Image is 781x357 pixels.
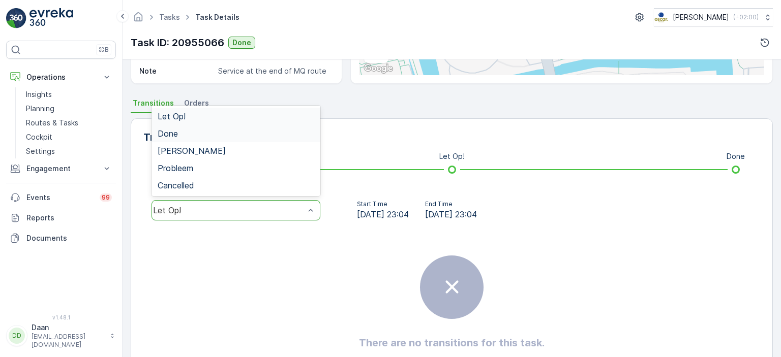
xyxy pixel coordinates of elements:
p: Documents [26,233,112,243]
img: logo_light-DOdMpM7g.png [29,8,73,28]
span: [DATE] 23:04 [357,208,409,220]
span: Let Op! [158,112,186,121]
p: Cockpit [26,132,52,142]
p: Daan [32,322,105,333]
span: [PERSON_NAME] [158,146,226,155]
span: Transitions [133,98,174,108]
p: Done [727,151,745,161]
p: Done [232,38,251,48]
span: Probleem [158,164,193,173]
button: Operations [6,67,116,87]
p: Operations [26,72,96,82]
a: Events99 [6,187,116,208]
a: Cockpit [22,130,116,144]
p: Let Op! [439,151,465,161]
button: DDDaan[EMAIL_ADDRESS][DOMAIN_NAME] [6,322,116,349]
p: ⌘B [99,46,109,54]
p: Note [139,66,214,76]
p: Insights [26,89,52,100]
button: Done [228,37,255,49]
span: Cancelled [158,181,194,190]
h2: There are no transitions for this task. [359,335,545,350]
a: Open this area in Google Maps (opens a new window) [362,62,395,75]
span: Task Details [193,12,242,22]
p: Task ID: 20955066 [131,35,224,50]
p: Planning [26,104,54,114]
p: 99 [102,193,110,202]
div: Let Op! [153,206,305,215]
a: Insights [22,87,116,102]
img: basis-logo_rgb2x.png [654,12,669,23]
a: Documents [6,228,116,248]
p: Settings [26,146,55,156]
button: [PERSON_NAME](+02:00) [654,8,773,26]
span: [DATE] 23:04 [425,208,477,220]
p: End Time [425,200,477,208]
a: Homepage [133,15,144,24]
p: Routes & Tasks [26,118,78,128]
img: logo [6,8,26,28]
p: Start Time [357,200,409,208]
p: Reports [26,213,112,223]
p: ( +02:00 ) [733,13,759,21]
span: Orders [184,98,209,108]
div: DD [9,328,25,344]
p: Engagement [26,164,96,174]
p: Transitions [143,129,200,145]
a: Tasks [159,13,180,21]
span: v 1.48.1 [6,314,116,320]
p: [EMAIL_ADDRESS][DOMAIN_NAME] [32,333,105,349]
a: Planning [22,102,116,116]
a: Reports [6,208,116,228]
p: Events [26,192,94,203]
p: [PERSON_NAME] [673,12,729,22]
button: Engagement [6,158,116,179]
span: Done [158,129,178,138]
a: Settings [22,144,116,158]
p: Service at the end of MQ route [218,66,331,76]
img: Google [362,62,395,75]
a: Routes & Tasks [22,116,116,130]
